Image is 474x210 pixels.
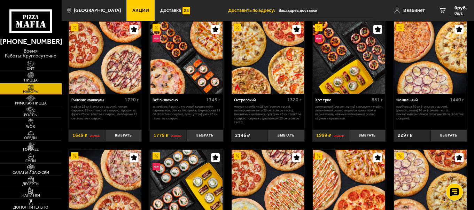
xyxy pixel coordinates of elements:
[234,98,286,103] div: Островский
[153,152,160,160] img: Акционный
[150,22,223,94] img: Всё включено
[396,152,404,160] img: Акционный
[398,133,413,138] span: 2297 ₽
[182,7,190,14] img: 15daf4d41897b9f0e9f617042186c801.svg
[234,84,241,91] img: Острое блюдо
[394,22,467,94] img: Фамильный
[153,24,160,31] img: Акционный
[316,133,331,138] span: 1999 ₽
[235,133,250,138] span: 2146 ₽
[268,130,304,142] button: Выбрать
[125,97,139,103] span: 1720 г
[232,22,304,94] img: Островский
[72,133,87,138] span: 1649 ₽
[153,163,160,170] img: Новинка
[454,11,467,15] span: 0 шт.
[74,8,121,13] span: [GEOGRAPHIC_DATA]
[206,97,220,103] span: 1345 г
[396,104,464,120] p: Карбонара 30 см (толстое с сыром), [PERSON_NAME] 30 см (тонкое тесто), Пикантный цыплёнок сулугун...
[160,8,181,13] span: Доставка
[279,4,373,17] input: Ваш адрес доставки
[154,133,169,138] span: 1779 ₽
[234,24,241,31] img: Акционный
[372,97,383,103] span: 881 г
[69,22,142,94] a: АкционныйРимские каникулы
[171,133,181,138] s: 2306 ₽
[90,133,100,138] s: 2196 ₽
[153,98,204,103] div: Всё включено
[187,130,223,142] button: Выбрать
[234,152,241,160] img: Акционный
[71,104,139,120] p: Мафия 25 см (толстое с сыром), Чикен Барбекю 25 см (толстое с сыром), Прошутто Фунги 25 см (толст...
[403,8,425,13] span: В кабинет
[396,98,448,103] div: Фамильный
[150,22,223,94] a: АкционныйНовинкаВсё включено
[454,6,467,10] span: 0 руб.
[394,22,467,94] a: АкционныйФамильный
[349,130,386,142] button: Выбрать
[315,35,322,42] img: Новинка
[396,24,404,31] img: Акционный
[450,97,464,103] span: 1440 г
[153,104,220,120] p: Запечённый ролл с тигровой креветкой и пармезаном, Эби Калифорния, Фермерская 25 см (толстое с сы...
[71,24,78,31] img: Акционный
[228,8,279,13] span: Доставить по адресу:
[71,98,123,103] div: Римские каникулы
[315,98,370,103] div: Хот трио
[71,152,78,160] img: Акционный
[313,22,385,94] img: Хот трио
[231,22,304,94] a: АкционныйОстрое блюдоОстровский
[234,104,302,124] p: Мясная с грибами 25 см (тонкое тесто), Пепперони Пиканто 25 см (тонкое тесто), Пикантный цыплёнок...
[105,130,142,142] button: Выбрать
[430,130,467,142] button: Выбрать
[315,152,322,160] img: Акционный
[69,22,141,94] img: Римские каникулы
[312,22,386,94] a: АкционныйНовинкаХот трио
[153,35,160,42] img: Новинка
[315,24,322,31] img: Акционный
[315,104,383,120] p: Запеченный [PERSON_NAME] с лососем и угрём, Запечённый ролл с тигровой креветкой и пармезаном, Не...
[334,133,344,138] s: 2307 ₽
[287,97,302,103] span: 1320 г
[132,8,149,13] span: Акции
